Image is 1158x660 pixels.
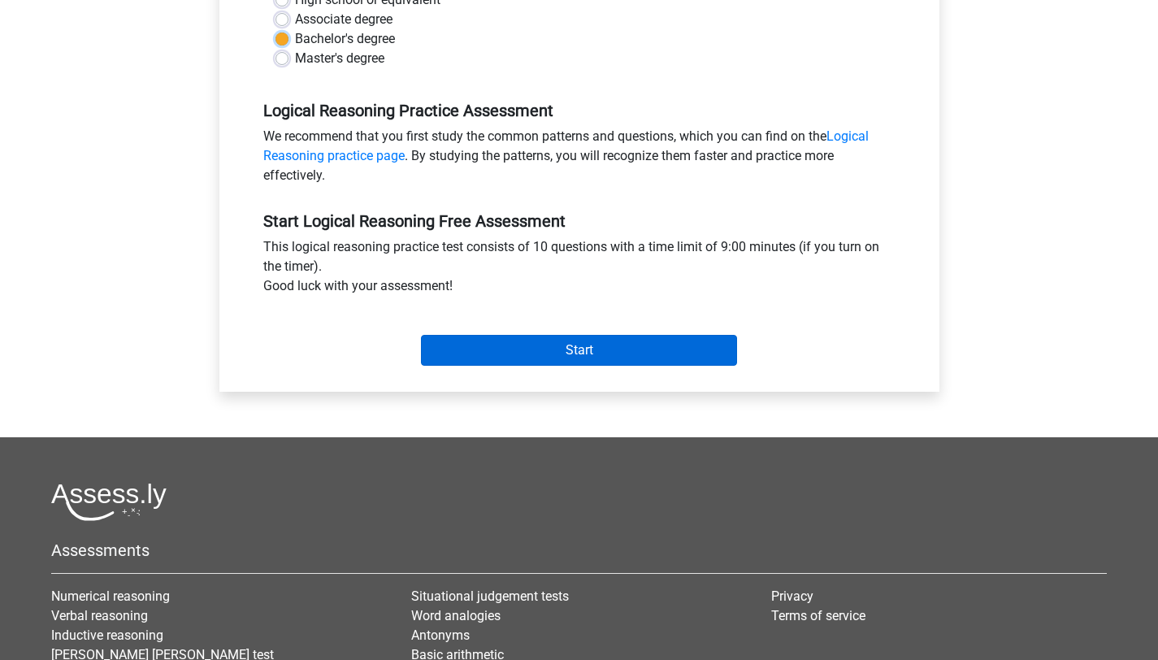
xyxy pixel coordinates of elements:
div: This logical reasoning practice test consists of 10 questions with a time limit of 9:00 minutes (... [251,237,908,302]
a: Privacy [771,588,813,604]
a: Verbal reasoning [51,608,148,623]
img: Assessly logo [51,483,167,521]
label: Associate degree [295,10,393,29]
a: Numerical reasoning [51,588,170,604]
a: Inductive reasoning [51,627,163,643]
a: Antonyms [411,627,470,643]
h5: Logical Reasoning Practice Assessment [263,101,896,120]
label: Bachelor's degree [295,29,395,49]
h5: Start Logical Reasoning Free Assessment [263,211,896,231]
div: We recommend that you first study the common patterns and questions, which you can find on the . ... [251,127,908,192]
a: Terms of service [771,608,865,623]
input: Start [421,335,737,366]
a: Situational judgement tests [411,588,569,604]
a: Word analogies [411,608,501,623]
label: Master's degree [295,49,384,68]
h5: Assessments [51,541,1107,560]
